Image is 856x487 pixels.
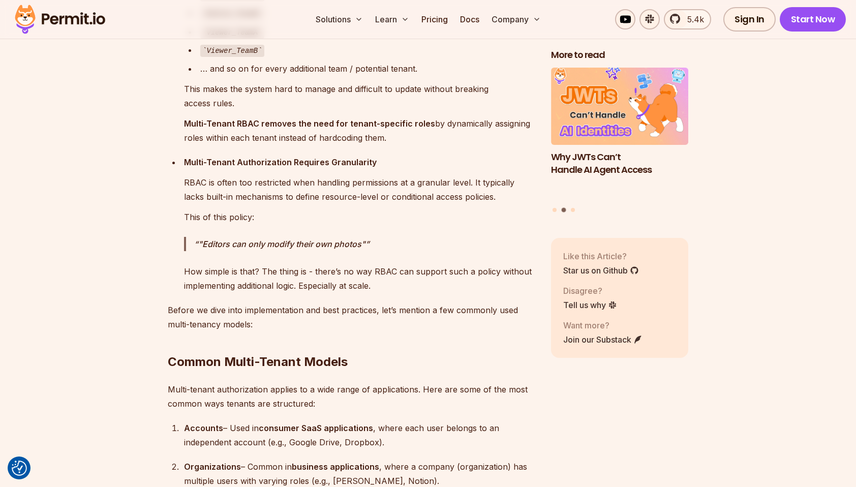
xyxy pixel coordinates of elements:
[184,82,535,110] p: This makes the system hard to manage and difficult to update without breaking access rules.
[12,461,27,476] button: Consent Preferences
[553,207,557,211] button: Go to slide 1
[551,68,688,214] div: Posts
[551,68,688,145] img: Why JWTs Can’t Handle AI Agent Access
[681,13,704,25] span: 5.4k
[200,62,535,76] div: … and so on for every additional team / potential tenant.
[571,207,575,211] button: Go to slide 3
[563,319,643,331] p: Want more?
[371,9,413,29] button: Learn
[417,9,452,29] a: Pricing
[563,284,617,296] p: Disagree?
[184,157,377,167] strong: Multi-Tenant Authorization Requires Granularity
[10,2,110,37] img: Permit logo
[168,303,535,331] p: Before we dive into implementation and best practices, let’s mention a few commonly used multi-te...
[723,7,776,32] a: Sign In
[184,462,241,472] strong: Organizations
[184,423,223,433] strong: Accounts
[184,421,535,449] div: – Used in , where each user belongs to an independent account (e.g., Google Drive, Dropbox).
[184,210,535,224] p: This of this policy:
[168,382,535,411] p: Multi-tenant authorization applies to a wide range of applications. Here are some of the most com...
[487,9,545,29] button: Company
[292,462,379,472] strong: business applications
[563,264,639,276] a: Star us on Github
[184,175,535,204] p: RBAC is often too restricted when handling permissions at a granular level. It typically lacks bu...
[563,333,643,345] a: Join our Substack
[780,7,846,32] a: Start Now
[562,207,566,212] button: Go to slide 2
[312,9,367,29] button: Solutions
[664,9,711,29] a: 5.4k
[456,9,483,29] a: Docs
[168,313,535,370] h2: Common Multi-Tenant Models
[259,423,373,433] strong: consumer SaaS applications
[184,264,535,293] p: How simple is that? The thing is - there’s no way RBAC can support such a policy without implemen...
[200,45,264,57] code: Viewer_TeamB
[563,298,617,311] a: Tell us why
[551,150,688,176] h3: Why JWTs Can’t Handle AI Agent Access
[12,461,27,476] img: Revisit consent button
[551,49,688,62] h2: More to read
[194,237,535,251] p: "Editors can only modify their own photos"
[551,68,688,201] li: 2 of 3
[184,118,435,129] strong: Multi-Tenant RBAC removes the need for tenant-specific roles
[551,68,688,201] a: Why JWTs Can’t Handle AI Agent AccessWhy JWTs Can’t Handle AI Agent Access
[184,116,535,145] p: by dynamically assigning roles within each tenant instead of hardcoding them.
[563,250,639,262] p: Like this Article?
